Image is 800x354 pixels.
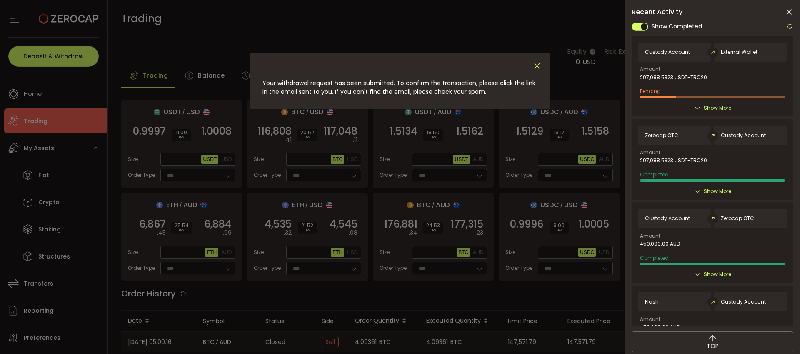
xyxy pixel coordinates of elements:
button: Close [532,61,542,71]
span: External Wallet [721,49,757,55]
span: Flash [645,299,659,305]
span: Custody Account [645,216,690,221]
span: Your withdrawal request has been submitted. To confirm the transaction, please click the link in ... [262,79,535,96]
span: Pending [640,88,661,95]
span: Zerocap OTC [645,133,678,138]
iframe: Chat Widget [701,264,800,354]
span: Zerocap OTC [721,216,754,221]
span: Show More [704,187,731,196]
span: Custody Account [645,49,690,55]
span: Amount [640,317,660,322]
span: Amount [640,150,660,155]
span: 450,000.00 AUD [640,241,680,247]
span: 297,088.5323 USDT-TRC20 [640,75,707,80]
span: Completed [640,254,669,261]
span: 450,000.00 AUD [640,324,680,330]
span: Custody Account [721,133,766,138]
span: Show Completed [652,22,702,31]
span: Show More [704,104,731,112]
span: Amount [640,67,660,72]
div: dialog [250,53,550,109]
span: Recent Activity [632,9,682,15]
span: Completed [640,171,669,178]
span: 297,088.5323 USDT-TRC20 [640,158,707,163]
span: Amount [640,233,660,239]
